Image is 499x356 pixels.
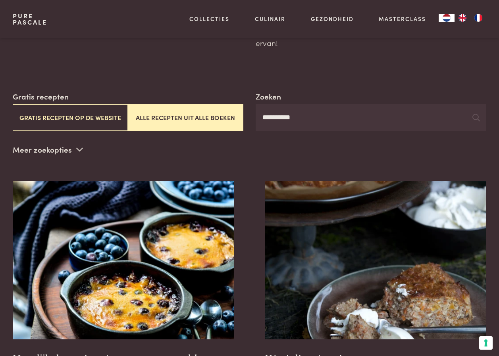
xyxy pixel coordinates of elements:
a: NL [439,14,455,22]
label: Gratis recepten [13,91,69,102]
button: Gratis recepten op de website [13,104,128,131]
a: PurePascale [13,13,47,25]
button: Uw voorkeuren voor toestemming voor trackingtechnologieën [479,336,493,350]
a: Collecties [189,15,229,23]
a: EN [455,14,470,22]
a: Culinair [255,15,285,23]
a: Masterclass [379,15,426,23]
p: Meer zoekopties [13,144,83,155]
a: Gezondheid [311,15,354,23]
a: FR [470,14,486,22]
div: Language [439,14,455,22]
aside: Language selected: Nederlands [439,14,486,22]
img: Worteltaart met mascarpone [265,181,486,339]
label: Zoeken [256,91,281,102]
ul: Language list [455,14,486,22]
button: Alle recepten uit alle boeken [128,104,243,131]
img: Heerlijk dessert met mascarpone en blauwe bessen [13,181,234,339]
